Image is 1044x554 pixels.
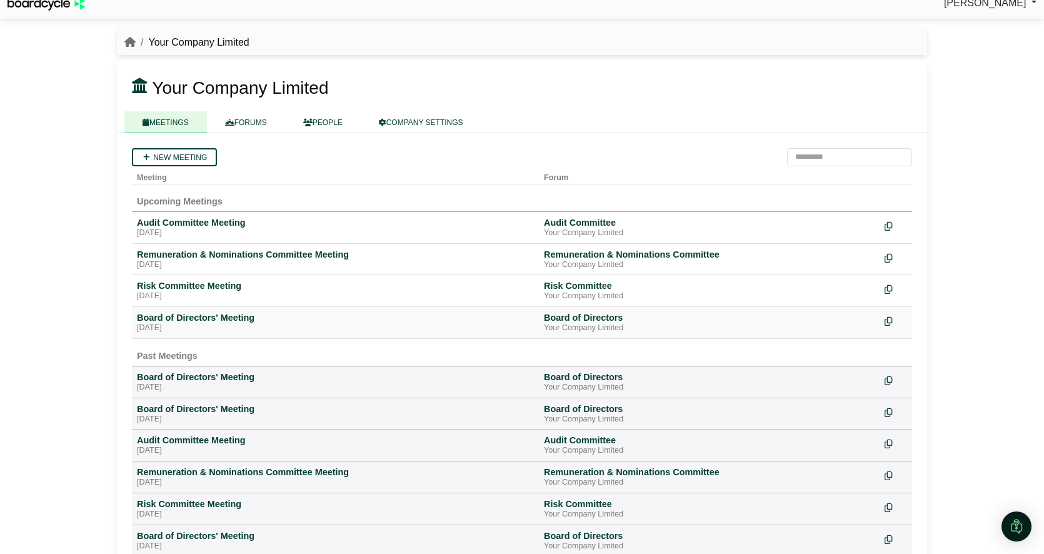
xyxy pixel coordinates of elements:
a: Remuneration & Nominations Committee Meeting [DATE] [137,466,534,488]
a: Board of Directors' Meeting [DATE] [137,371,534,393]
div: Remuneration & Nominations Committee Meeting [137,466,534,478]
div: Your Company Limited [544,541,875,551]
div: Make a copy [885,435,907,451]
a: Audit Committee Your Company Limited [544,217,875,238]
div: Risk Committee Meeting [137,280,534,291]
div: Audit Committee Meeting [137,217,534,228]
div: Make a copy [885,530,907,547]
div: Your Company Limited [544,323,875,333]
a: MEETINGS [124,111,207,133]
div: [DATE] [137,291,534,301]
div: Audit Committee Meeting [137,435,534,446]
div: Your Company Limited [544,446,875,456]
a: Board of Directors Your Company Limited [544,403,875,425]
div: Your Company Limited [544,260,875,270]
a: Remuneration & Nominations Committee Meeting [DATE] [137,249,534,270]
div: Board of Directors' Meeting [137,403,534,415]
div: [DATE] [137,383,534,393]
div: Open Intercom Messenger [1001,511,1031,541]
a: Remuneration & Nominations Committee Your Company Limited [544,249,875,270]
a: Board of Directors Your Company Limited [544,530,875,551]
span: Your Company Limited [152,78,328,98]
div: Your Company Limited [544,383,875,393]
div: Board of Directors' Meeting [137,530,534,541]
div: Board of Directors [544,403,875,415]
div: Audit Committee [544,217,875,228]
div: Board of Directors [544,530,875,541]
div: [DATE] [137,415,534,425]
div: Make a copy [885,466,907,483]
div: [DATE] [137,228,534,238]
div: Your Company Limited [544,510,875,520]
a: Board of Directors' Meeting [DATE] [137,312,534,333]
div: [DATE] [137,446,534,456]
div: Risk Committee Meeting [137,498,534,510]
nav: breadcrumb [124,34,249,51]
div: Remuneration & Nominations Committee [544,249,875,260]
div: Audit Committee [544,435,875,446]
div: Risk Committee [544,498,875,510]
a: Remuneration & Nominations Committee Your Company Limited [544,466,875,488]
a: Risk Committee Meeting [DATE] [137,498,534,520]
div: Make a copy [885,280,907,297]
a: PEOPLE [285,111,361,133]
a: COMPANY SETTINGS [361,111,481,133]
div: Board of Directors' Meeting [137,312,534,323]
div: Your Company Limited [544,415,875,425]
a: New meeting [132,148,217,166]
th: Meeting [132,166,539,184]
div: Board of Directors' Meeting [137,371,534,383]
a: Board of Directors' Meeting [DATE] [137,530,534,551]
a: Risk Committee Meeting [DATE] [137,280,534,301]
a: FORUMS [207,111,285,133]
div: Board of Directors [544,312,875,323]
a: Board of Directors' Meeting [DATE] [137,403,534,425]
div: Board of Directors [544,371,875,383]
a: Board of Directors Your Company Limited [544,371,875,393]
th: Forum [539,166,880,184]
div: [DATE] [137,260,534,270]
a: Audit Committee Meeting [DATE] [137,435,534,456]
div: Make a copy [885,498,907,515]
div: [DATE] [137,541,534,551]
li: Your Company Limited [136,34,249,51]
a: Audit Committee Your Company Limited [544,435,875,456]
div: Remuneration & Nominations Committee [544,466,875,478]
td: Past Meetings [132,338,912,366]
a: Audit Committee Meeting [DATE] [137,217,534,238]
div: [DATE] [137,510,534,520]
div: Your Company Limited [544,478,875,488]
a: Board of Directors Your Company Limited [544,312,875,333]
div: Make a copy [885,371,907,388]
a: Risk Committee Your Company Limited [544,498,875,520]
div: [DATE] [137,323,534,333]
div: Make a copy [885,403,907,420]
a: Risk Committee Your Company Limited [544,280,875,301]
div: Make a copy [885,312,907,329]
div: Make a copy [885,249,907,266]
div: Remuneration & Nominations Committee Meeting [137,249,534,260]
td: Upcoming Meetings [132,184,912,211]
div: Risk Committee [544,280,875,291]
div: Make a copy [885,217,907,234]
div: Your Company Limited [544,291,875,301]
div: Your Company Limited [544,228,875,238]
div: [DATE] [137,478,534,488]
